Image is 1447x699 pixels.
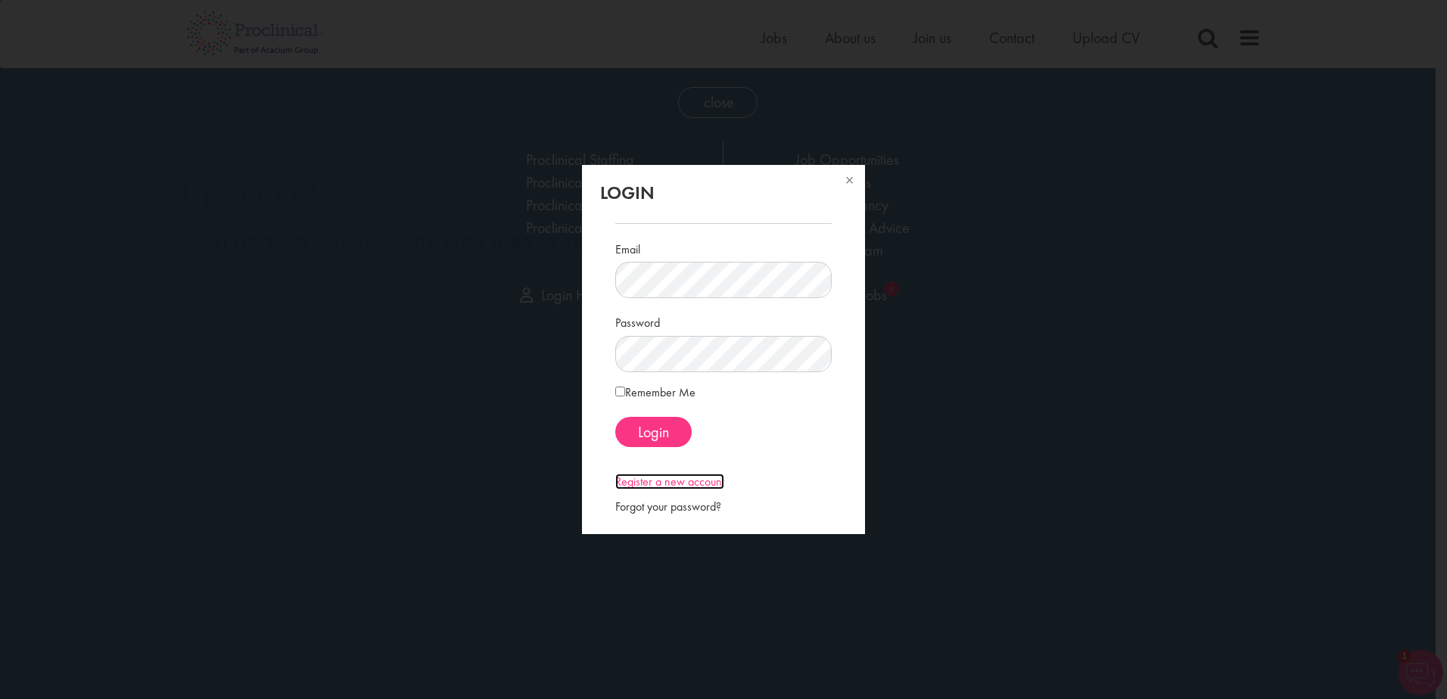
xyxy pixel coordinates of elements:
[615,309,660,332] label: Password
[615,417,692,447] button: Login
[615,236,640,259] label: Email
[615,384,695,402] label: Remember Me
[638,422,669,442] span: Login
[615,499,831,516] div: Forgot your password?
[600,183,846,203] h2: Login
[615,474,724,489] a: Register a new account
[615,387,625,396] input: Remember Me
